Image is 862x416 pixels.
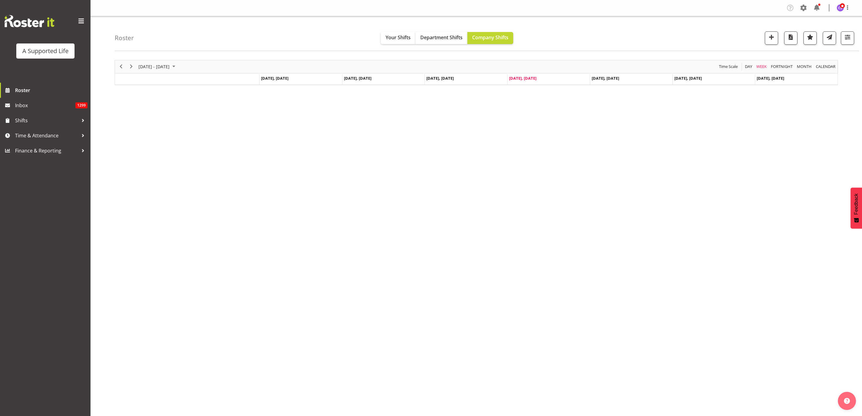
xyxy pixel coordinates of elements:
img: help-xxl-2.png [844,398,850,404]
button: Your Shifts [381,32,415,44]
span: 1299 [75,102,87,108]
span: [DATE], [DATE] [592,75,619,81]
span: [DATE], [DATE] [674,75,702,81]
span: Month [796,63,812,70]
span: Feedback [854,194,859,215]
div: A Supported Life [22,46,68,56]
span: Company Shifts [472,34,508,41]
div: next period [126,60,136,73]
span: Time & Attendance [15,131,78,140]
button: August 2025 [138,63,178,70]
span: Week [756,63,767,70]
span: [DATE], [DATE] [261,75,288,81]
div: August 11 - 17, 2025 [136,60,179,73]
button: Timeline Day [744,63,753,70]
button: Department Shifts [415,32,467,44]
img: chloe-spackman5858.jpg [837,4,844,11]
span: Time Scale [718,63,738,70]
span: [DATE], [DATE] [757,75,784,81]
img: Rosterit website logo [5,15,54,27]
button: Filter Shifts [841,31,854,45]
span: [DATE], [DATE] [509,75,536,81]
span: [DATE], [DATE] [426,75,454,81]
span: Finance & Reporting [15,146,78,155]
button: Send a list of all shifts for the selected filtered period to all rostered employees. [823,31,836,45]
span: Roster [15,86,87,95]
button: Add a new shift [765,31,778,45]
button: Feedback - Show survey [851,187,862,229]
div: Timeline Week of August 14, 2025 [115,60,838,85]
button: Download a PDF of the roster according to the set date range. [784,31,797,45]
span: Shifts [15,116,78,125]
h4: Roster [115,34,134,41]
span: Day [744,63,753,70]
button: Timeline Month [796,63,813,70]
span: Department Shifts [420,34,463,41]
button: Timeline Week [755,63,768,70]
span: calendar [815,63,836,70]
button: Time Scale [718,63,739,70]
button: Fortnight [770,63,794,70]
button: Next [127,63,135,70]
button: Previous [117,63,125,70]
span: [DATE], [DATE] [344,75,371,81]
div: previous period [116,60,126,73]
span: Fortnight [770,63,793,70]
span: Inbox [15,101,75,110]
span: [DATE] - [DATE] [138,63,170,70]
span: Your Shifts [386,34,411,41]
button: Company Shifts [467,32,513,44]
button: Month [815,63,837,70]
button: Highlight an important date within the roster. [803,31,817,45]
